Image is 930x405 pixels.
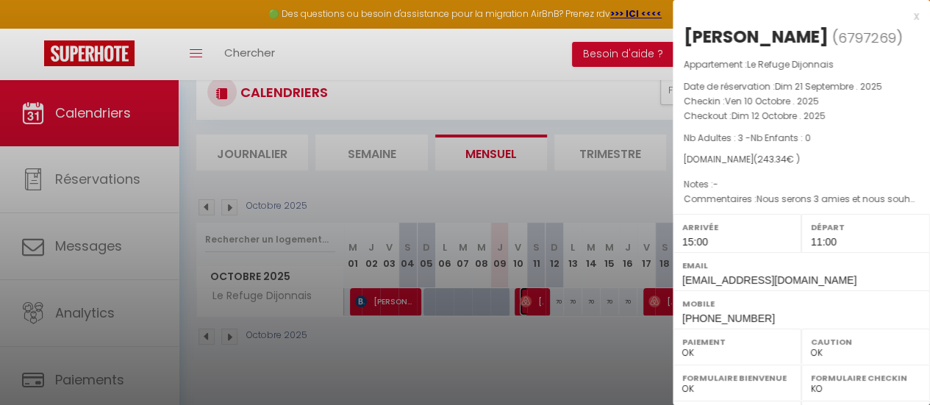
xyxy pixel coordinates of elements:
span: Nb Adultes : 3 - [684,132,811,144]
span: Dim 21 Septembre . 2025 [775,80,882,93]
span: [EMAIL_ADDRESS][DOMAIN_NAME] [682,274,856,286]
label: Formulaire Checkin [811,370,920,385]
p: Notes : [684,177,919,192]
p: Date de réservation : [684,79,919,94]
p: Checkout : [684,109,919,123]
p: Checkin : [684,94,919,109]
span: Le Refuge Dijonnais [747,58,834,71]
label: Email [682,258,920,273]
label: Paiement [682,334,792,349]
span: Dim 12 Octobre . 2025 [732,110,826,122]
span: 243.34 [757,153,787,165]
span: ( € ) [754,153,800,165]
span: - [713,178,718,190]
label: Départ [811,220,920,234]
div: x [673,7,919,25]
span: 6797269 [838,29,896,47]
label: Mobile [682,296,920,311]
p: Commentaires : [684,192,919,207]
div: [DOMAIN_NAME] [684,153,919,167]
div: [PERSON_NAME] [684,25,829,49]
span: 15:00 [682,236,708,248]
span: ( ) [832,27,903,48]
label: Arrivée [682,220,792,234]
span: [PHONE_NUMBER] [682,312,775,324]
label: Formulaire Bienvenue [682,370,792,385]
label: Caution [811,334,920,349]
span: Nb Enfants : 0 [751,132,811,144]
span: Ven 10 Octobre . 2025 [725,95,819,107]
span: 11:00 [811,236,837,248]
p: Appartement : [684,57,919,72]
